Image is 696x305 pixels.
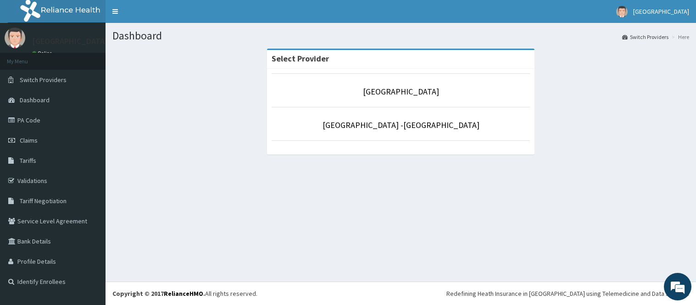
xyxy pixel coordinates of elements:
a: [GEOGRAPHIC_DATA] -[GEOGRAPHIC_DATA] [323,120,479,130]
li: Here [669,33,689,41]
span: [GEOGRAPHIC_DATA] [633,7,689,16]
footer: All rights reserved. [106,282,696,305]
img: User Image [616,6,628,17]
h1: Dashboard [112,30,689,42]
a: Switch Providers [622,33,668,41]
a: RelianceHMO [164,289,203,298]
a: Online [32,50,54,56]
a: [GEOGRAPHIC_DATA] [363,86,439,97]
span: Tariff Negotiation [20,197,67,205]
div: Redefining Heath Insurance in [GEOGRAPHIC_DATA] using Telemedicine and Data Science! [446,289,689,298]
strong: Select Provider [272,53,329,64]
p: [GEOGRAPHIC_DATA] [32,37,108,45]
span: Tariffs [20,156,36,165]
strong: Copyright © 2017 . [112,289,205,298]
img: User Image [5,28,25,48]
span: Switch Providers [20,76,67,84]
span: Dashboard [20,96,50,104]
span: Claims [20,136,38,144]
